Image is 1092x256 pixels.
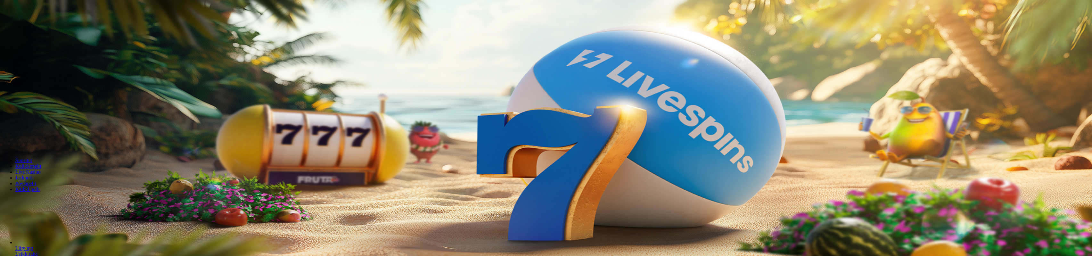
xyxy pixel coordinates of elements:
[3,147,1089,204] header: Lobby
[15,158,32,163] a: Suositut
[15,245,33,251] span: Liity nyt
[15,186,40,192] a: Kaikki pelit
[15,169,41,175] a: Live Kasino
[15,181,36,186] a: Pöytäpelit
[15,175,34,180] a: Jackpotit
[15,163,41,169] a: Kolikkopelit
[3,147,1089,192] nav: Lobby
[15,245,33,251] a: Gates of Olympus Super Scatter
